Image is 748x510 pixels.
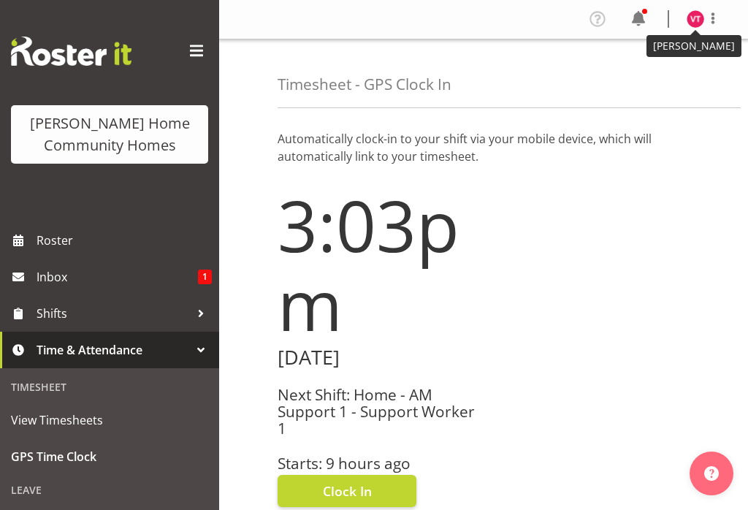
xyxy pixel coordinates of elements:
span: 1 [198,270,212,284]
span: Time & Attendance [37,339,190,361]
a: View Timesheets [4,402,215,438]
div: Timesheet [4,372,215,402]
span: Clock In [323,482,372,501]
button: Clock In [278,475,416,507]
span: Inbox [37,266,198,288]
a: GPS Time Clock [4,438,215,475]
div: [PERSON_NAME] Home Community Homes [26,113,194,156]
p: Automatically clock-in to your shift via your mobile device, which will automatically link to you... [278,130,690,165]
span: Roster [37,229,212,251]
span: GPS Time Clock [11,446,208,468]
img: help-xxl-2.png [704,466,719,481]
h3: Starts: 9 hours ago [278,455,475,472]
h3: Next Shift: Home - AM Support 1 - Support Worker 1 [278,387,475,438]
h1: 3:03pm [278,186,475,343]
img: Rosterit website logo [11,37,131,66]
h4: Timesheet - GPS Clock In [278,76,451,93]
h2: [DATE] [278,346,475,369]
div: Leave [4,475,215,505]
img: vanessa-thornley8527.jpg [687,10,704,28]
span: View Timesheets [11,409,208,431]
span: Shifts [37,302,190,324]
